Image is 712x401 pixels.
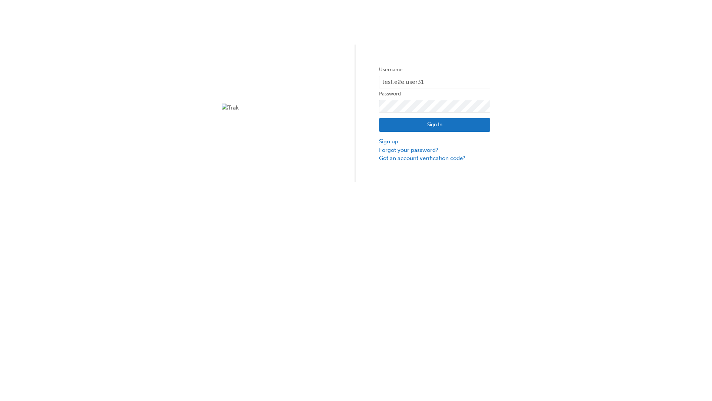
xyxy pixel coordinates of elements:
[379,89,490,98] label: Password
[379,154,490,163] a: Got an account verification code?
[379,118,490,132] button: Sign In
[379,137,490,146] a: Sign up
[379,65,490,74] label: Username
[379,146,490,154] a: Forgot your password?
[222,104,333,112] img: Trak
[379,76,490,88] input: Username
